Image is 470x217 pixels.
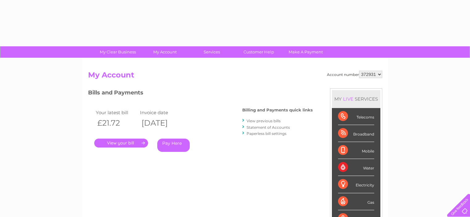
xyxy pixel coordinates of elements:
[139,46,190,58] a: My Account
[338,193,374,210] div: Gas
[247,119,281,123] a: View previous bills
[94,108,139,117] td: Your latest bill
[338,108,374,125] div: Telecoms
[233,46,284,58] a: Customer Help
[338,125,374,142] div: Broadband
[157,139,190,152] a: Pay Here
[342,96,355,102] div: LIVE
[94,117,139,129] th: £21.72
[138,108,183,117] td: Invoice date
[242,108,313,112] h4: Billing and Payments quick links
[332,90,380,108] div: MY SERVICES
[338,159,374,176] div: Water
[338,142,374,159] div: Mobile
[92,46,143,58] a: My Clear Business
[88,88,313,99] h3: Bills and Payments
[94,139,148,148] a: .
[138,117,183,129] th: [DATE]
[247,125,290,130] a: Statement of Accounts
[280,46,331,58] a: Make A Payment
[327,71,382,78] div: Account number
[338,176,374,193] div: Electricity
[88,71,382,82] h2: My Account
[247,131,286,136] a: Paperless bill settings
[186,46,237,58] a: Services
